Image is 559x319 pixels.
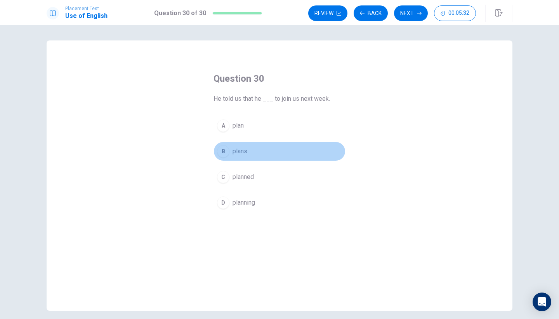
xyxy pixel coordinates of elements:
[434,5,476,21] button: 00:05:32
[154,9,206,18] h1: Question 30 of 30
[354,5,388,21] button: Back
[214,72,345,85] h4: Question 30
[65,11,108,21] h1: Use of English
[533,293,551,311] div: Open Intercom Messenger
[233,121,244,130] span: plan
[214,94,345,103] span: He told us that he ___ to join us next week.
[308,5,347,21] button: Review
[394,5,428,21] button: Next
[233,147,247,156] span: plans
[233,172,254,182] span: planned
[233,198,255,207] span: planning
[65,6,108,11] span: Placement Test
[448,10,469,16] span: 00:05:32
[214,116,345,135] button: Aplan
[214,167,345,187] button: Cplanned
[217,171,229,183] div: C
[217,196,229,209] div: D
[214,193,345,212] button: Dplanning
[214,142,345,161] button: Bplans
[217,145,229,158] div: B
[217,119,229,132] div: A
